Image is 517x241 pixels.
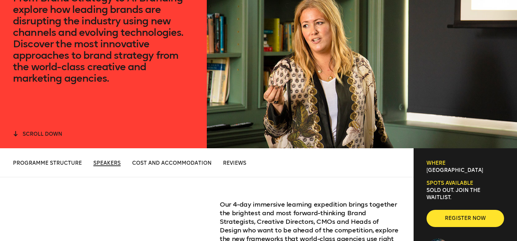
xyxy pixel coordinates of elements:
[427,180,504,187] h6: Spots available
[427,187,504,201] p: SOLD OUT. Join the waitlist.
[13,130,62,138] button: scroll down
[223,160,246,166] span: Reviews
[13,160,82,166] span: Programme Structure
[93,160,121,166] span: Speakers
[427,167,504,174] p: [GEOGRAPHIC_DATA]
[438,215,493,222] span: Register now
[132,160,211,166] span: Cost and Accommodation
[427,160,504,167] h6: Where
[427,210,504,227] button: Register now
[23,131,62,137] span: scroll down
